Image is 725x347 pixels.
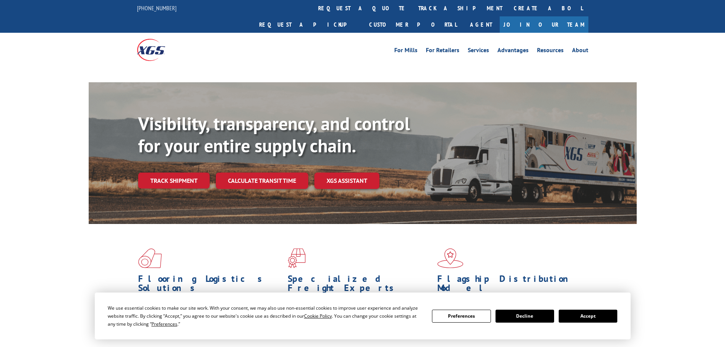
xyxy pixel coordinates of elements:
[426,47,459,56] a: For Retailers
[462,16,500,33] a: Agent
[363,16,462,33] a: Customer Portal
[394,47,417,56] a: For Mills
[253,16,363,33] a: Request a pickup
[288,248,306,268] img: xgs-icon-focused-on-flooring-red
[304,313,332,319] span: Cookie Policy
[138,274,282,296] h1: Flooring Logistics Solutions
[497,47,529,56] a: Advantages
[137,4,177,12] a: [PHONE_NUMBER]
[437,274,581,296] h1: Flagship Distribution Model
[572,47,588,56] a: About
[432,310,491,323] button: Preferences
[151,321,177,327] span: Preferences
[95,293,631,339] div: Cookie Consent Prompt
[500,16,588,33] a: Join Our Team
[496,310,554,323] button: Decline
[138,112,410,157] b: Visibility, transparency, and control for your entire supply chain.
[314,173,379,189] a: XGS ASSISTANT
[138,173,210,189] a: Track shipment
[437,248,464,268] img: xgs-icon-flagship-distribution-model-red
[559,310,617,323] button: Accept
[537,47,564,56] a: Resources
[468,47,489,56] a: Services
[138,248,162,268] img: xgs-icon-total-supply-chain-intelligence-red
[288,274,432,296] h1: Specialized Freight Experts
[108,304,423,328] div: We use essential cookies to make our site work. With your consent, we may also use non-essential ...
[216,173,308,189] a: Calculate transit time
